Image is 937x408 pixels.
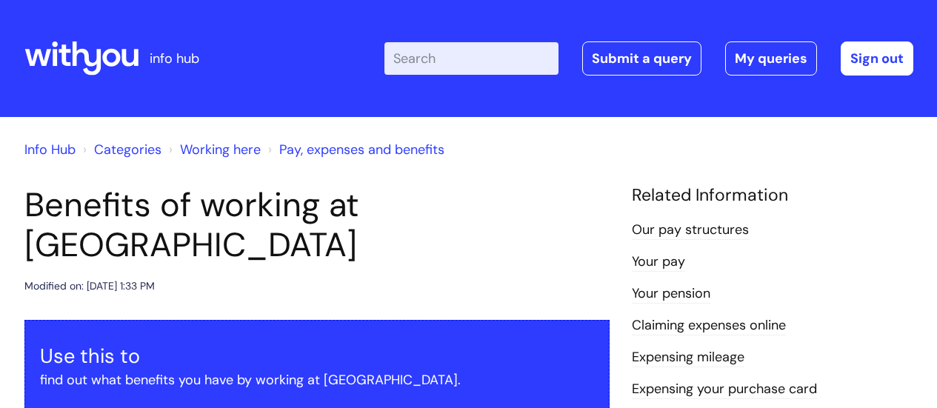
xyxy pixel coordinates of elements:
p: info hub [150,47,199,70]
p: find out what benefits you have by working at [GEOGRAPHIC_DATA]. [40,368,594,392]
h3: Use this to [40,344,594,368]
div: Modified on: [DATE] 1:33 PM [24,277,155,295]
a: Categories [94,141,161,158]
a: Your pay [632,253,685,272]
a: Expensing mileage [632,348,744,367]
div: | - [384,41,913,76]
li: Working here [165,138,261,161]
li: Pay, expenses and benefits [264,138,444,161]
a: Claiming expenses online [632,316,786,335]
a: Your pension [632,284,710,304]
a: Our pay structures [632,221,749,240]
a: Working here [180,141,261,158]
h4: Related Information [632,185,913,206]
a: Sign out [841,41,913,76]
a: Pay, expenses and benefits [279,141,444,158]
a: Expensing your purchase card [632,380,817,399]
a: Info Hub [24,141,76,158]
h1: Benefits of working at [GEOGRAPHIC_DATA] [24,185,610,265]
a: Submit a query [582,41,701,76]
a: My queries [725,41,817,76]
input: Search [384,42,558,75]
li: Solution home [79,138,161,161]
